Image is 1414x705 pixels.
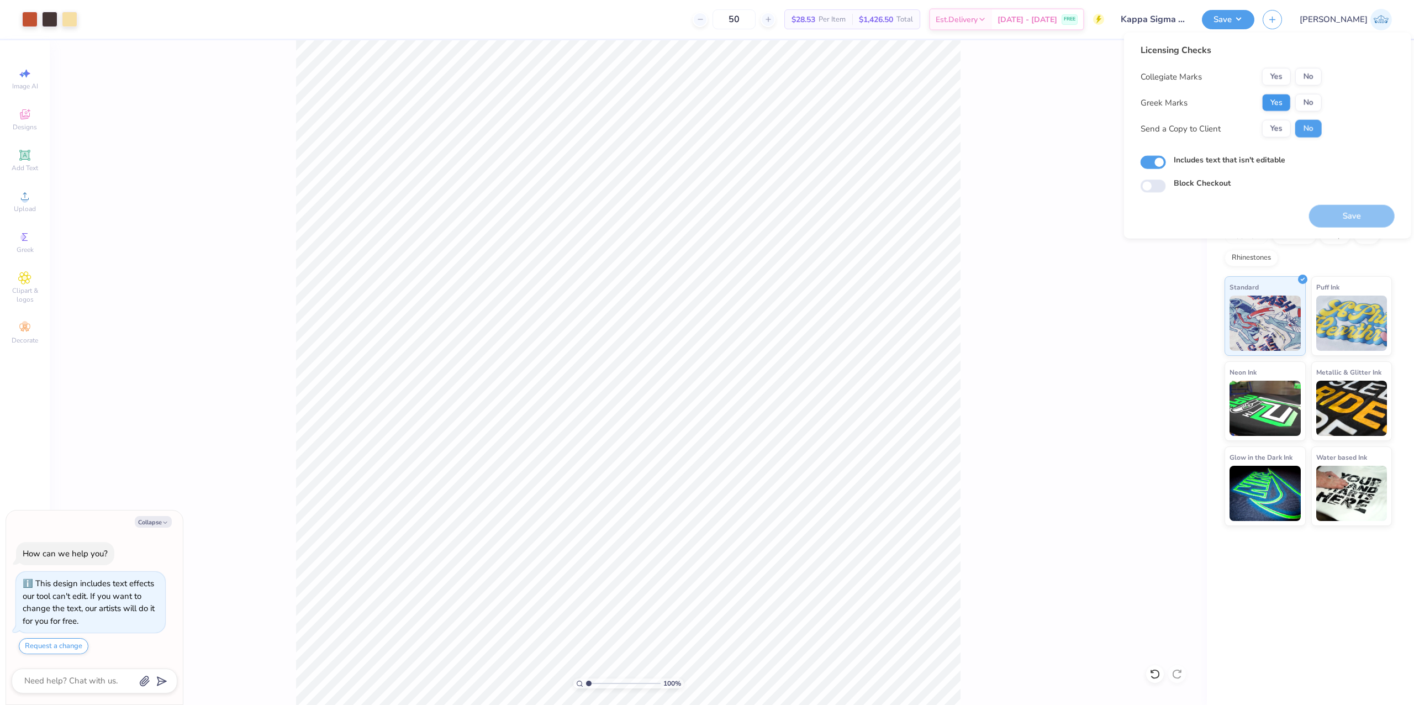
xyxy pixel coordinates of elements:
[819,14,846,25] span: Per Item
[1230,296,1301,351] img: Standard
[896,14,913,25] span: Total
[1174,177,1231,189] label: Block Checkout
[6,286,44,304] span: Clipart & logos
[936,14,978,25] span: Est. Delivery
[1230,381,1301,436] img: Neon Ink
[1262,94,1291,112] button: Yes
[1230,281,1259,293] span: Standard
[12,336,38,345] span: Decorate
[1295,120,1322,138] button: No
[135,516,172,528] button: Collapse
[1064,15,1075,23] span: FREE
[1262,68,1291,86] button: Yes
[1316,366,1381,378] span: Metallic & Glitter Ink
[859,14,893,25] span: $1,426.50
[1316,381,1387,436] img: Metallic & Glitter Ink
[23,548,108,559] div: How can we help you?
[1300,9,1392,30] a: [PERSON_NAME]
[713,9,756,29] input: – –
[1230,466,1301,521] img: Glow in the Dark Ink
[998,14,1057,25] span: [DATE] - [DATE]
[1141,44,1322,57] div: Licensing Checks
[792,14,815,25] span: $28.53
[1316,281,1339,293] span: Puff Ink
[1262,120,1291,138] button: Yes
[1295,68,1322,86] button: No
[1370,9,1392,30] img: Josephine Amber Orros
[1202,10,1254,29] button: Save
[663,678,681,688] span: 100 %
[1230,366,1257,378] span: Neon Ink
[1230,451,1292,463] span: Glow in the Dark Ink
[17,245,34,254] span: Greek
[1141,96,1188,109] div: Greek Marks
[12,82,38,91] span: Image AI
[1316,451,1367,463] span: Water based Ink
[1174,154,1285,166] label: Includes text that isn't editable
[1316,466,1387,521] img: Water based Ink
[1300,13,1368,26] span: [PERSON_NAME]
[1112,8,1194,30] input: Untitled Design
[1225,250,1278,266] div: Rhinestones
[14,204,36,213] span: Upload
[13,123,37,131] span: Designs
[1316,296,1387,351] img: Puff Ink
[12,164,38,172] span: Add Text
[1295,94,1322,112] button: No
[1141,122,1221,135] div: Send a Copy to Client
[1141,70,1202,83] div: Collegiate Marks
[23,578,155,627] div: This design includes text effects our tool can't edit. If you want to change the text, our artist...
[19,638,88,654] button: Request a change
